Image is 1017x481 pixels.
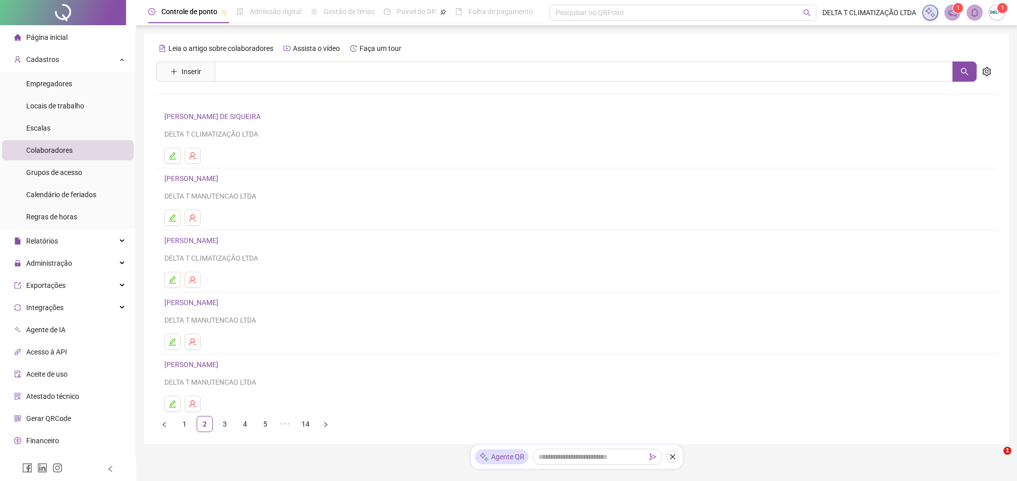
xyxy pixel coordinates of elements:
iframe: Intercom live chat [983,447,1007,471]
span: bell [970,8,979,17]
li: 2 [197,416,213,432]
div: DELTA T CLIMATIZAÇÃO LTDA [164,253,989,264]
span: Painel do DP [397,8,436,16]
span: Colaboradores [26,146,73,154]
span: Inserir [182,66,201,77]
span: Atestado técnico [26,392,79,400]
span: Calendário de feriados [26,191,96,199]
span: send [649,453,656,460]
span: clock-circle [148,8,155,15]
span: facebook [22,463,32,473]
span: user-delete [189,338,197,346]
span: DELTA T CLIMATIZAÇÃO LTDA [822,7,916,18]
span: Admissão digital [250,8,302,16]
a: [PERSON_NAME] [164,174,221,183]
span: qrcode [14,415,21,422]
span: user-delete [189,276,197,284]
button: left [156,416,172,432]
span: 1 [1003,447,1011,455]
div: DELTA T MANUTENCAO LTDA [164,315,989,326]
span: Leia o artigo sobre colaboradores [168,44,273,52]
span: export [14,282,21,289]
span: Regras de horas [26,213,77,221]
span: 1 [956,5,960,12]
span: Gestão de férias [324,8,375,16]
a: [PERSON_NAME] [164,298,221,307]
a: 5 [258,416,273,432]
span: Gerar QRCode [26,414,71,423]
span: dollar [14,437,21,444]
span: pushpin [221,9,227,15]
span: right [323,422,329,428]
span: instagram [52,463,63,473]
span: api [14,348,21,355]
span: ••• [277,416,293,432]
span: Cadastros [26,55,59,64]
span: Assista o vídeo [293,44,340,52]
span: book [455,8,462,15]
div: Agente QR [475,449,528,464]
li: Próxima página [318,416,334,432]
a: [PERSON_NAME] [164,360,221,369]
a: 2 [197,416,212,432]
span: Exportações [26,281,66,289]
span: Grupos de acesso [26,168,82,176]
span: notification [948,8,957,17]
span: sun [311,8,318,15]
span: pushpin [440,9,446,15]
span: Empregadores [26,80,72,88]
span: lock [14,260,21,267]
span: edit [168,276,176,284]
span: Financeiro [26,437,59,445]
span: audit [14,371,21,378]
div: DELTA T CLIMATIZAÇÃO LTDA [164,129,989,140]
sup: 1 [953,3,963,13]
span: file-done [236,8,244,15]
span: Folha de pagamento [468,8,533,16]
span: Aceite de uso [26,370,68,378]
button: right [318,416,334,432]
li: 5 próximas páginas [277,416,293,432]
span: Locais de trabalho [26,102,84,110]
span: search [961,68,969,76]
a: 1 [177,416,192,432]
span: left [161,422,167,428]
span: file-text [159,45,166,52]
span: youtube [283,45,290,52]
span: solution [14,393,21,400]
span: Página inicial [26,33,68,41]
span: user-add [14,56,21,63]
span: edit [168,400,176,408]
span: Acesso à API [26,348,67,356]
span: Integrações [26,304,64,312]
span: 1 [1001,5,1004,12]
li: Página anterior [156,416,172,432]
sup: Atualize o seu contato no menu Meus Dados [997,3,1007,13]
span: Relatórios [26,237,58,245]
li: 4 [237,416,253,432]
span: linkedin [37,463,47,473]
span: setting [982,67,991,76]
span: Administração [26,259,72,267]
a: [PERSON_NAME] [164,236,221,245]
span: home [14,34,21,41]
span: user-delete [189,400,197,408]
a: 3 [217,416,232,432]
a: 14 [298,416,313,432]
span: dashboard [384,8,391,15]
span: search [803,9,811,17]
li: 14 [297,416,314,432]
span: history [350,45,357,52]
button: Inserir [162,64,209,80]
div: DELTA T MANUTENCAO LTDA [164,377,989,388]
span: file [14,237,21,245]
img: sparkle-icon.fc2bf0ac1784a2077858766a79e2daf3.svg [925,7,936,18]
li: 1 [176,416,193,432]
span: edit [168,214,176,222]
span: close [669,453,676,460]
li: 3 [217,416,233,432]
span: edit [168,152,176,160]
div: DELTA T MANUTENCAO LTDA [164,191,989,202]
span: sync [14,304,21,311]
span: user-delete [189,152,197,160]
